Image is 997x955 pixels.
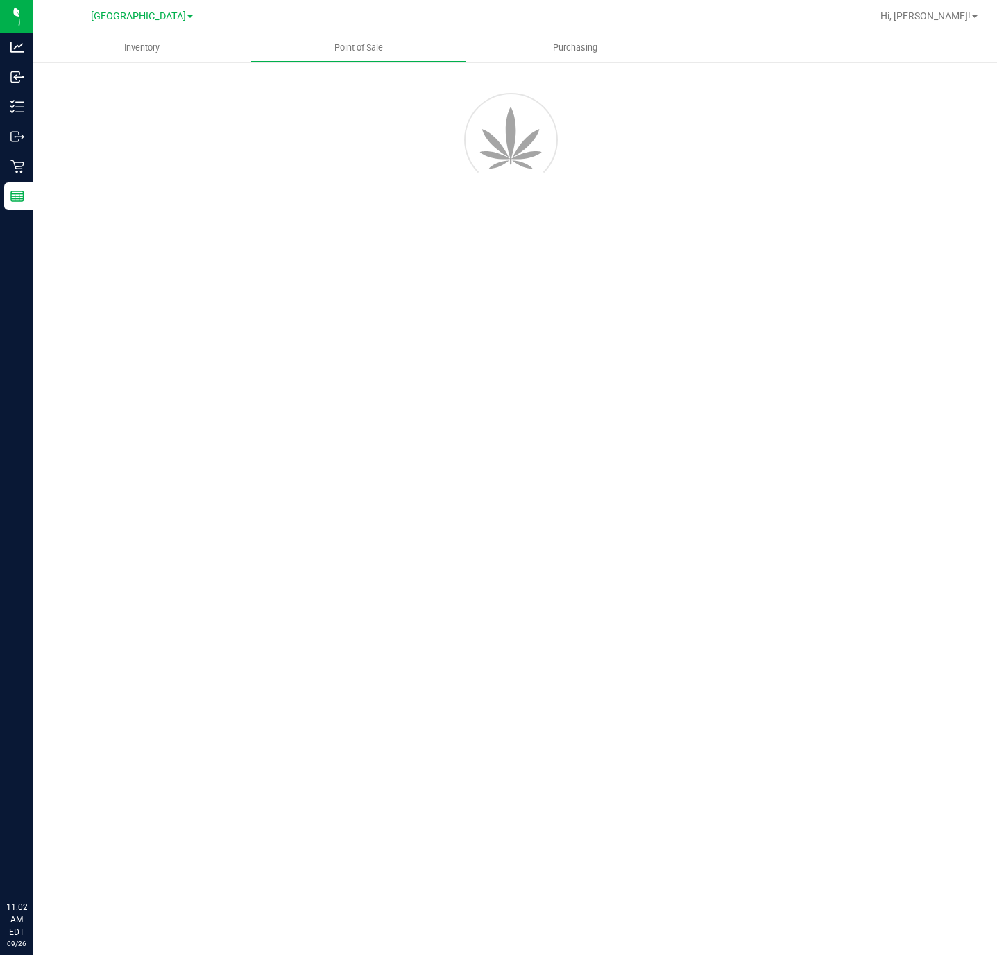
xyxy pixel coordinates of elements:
span: [GEOGRAPHIC_DATA] [91,10,186,22]
span: Purchasing [534,42,616,54]
a: Point of Sale [250,33,468,62]
span: Point of Sale [316,42,402,54]
inline-svg: Reports [10,189,24,203]
inline-svg: Outbound [10,130,24,144]
p: 11:02 AM EDT [6,901,27,938]
inline-svg: Retail [10,160,24,173]
span: Inventory [105,42,178,54]
a: Inventory [33,33,250,62]
inline-svg: Inventory [10,100,24,114]
span: Hi, [PERSON_NAME]! [880,10,971,21]
a: Purchasing [467,33,684,62]
p: 09/26 [6,938,27,949]
inline-svg: Inbound [10,70,24,84]
inline-svg: Analytics [10,40,24,54]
